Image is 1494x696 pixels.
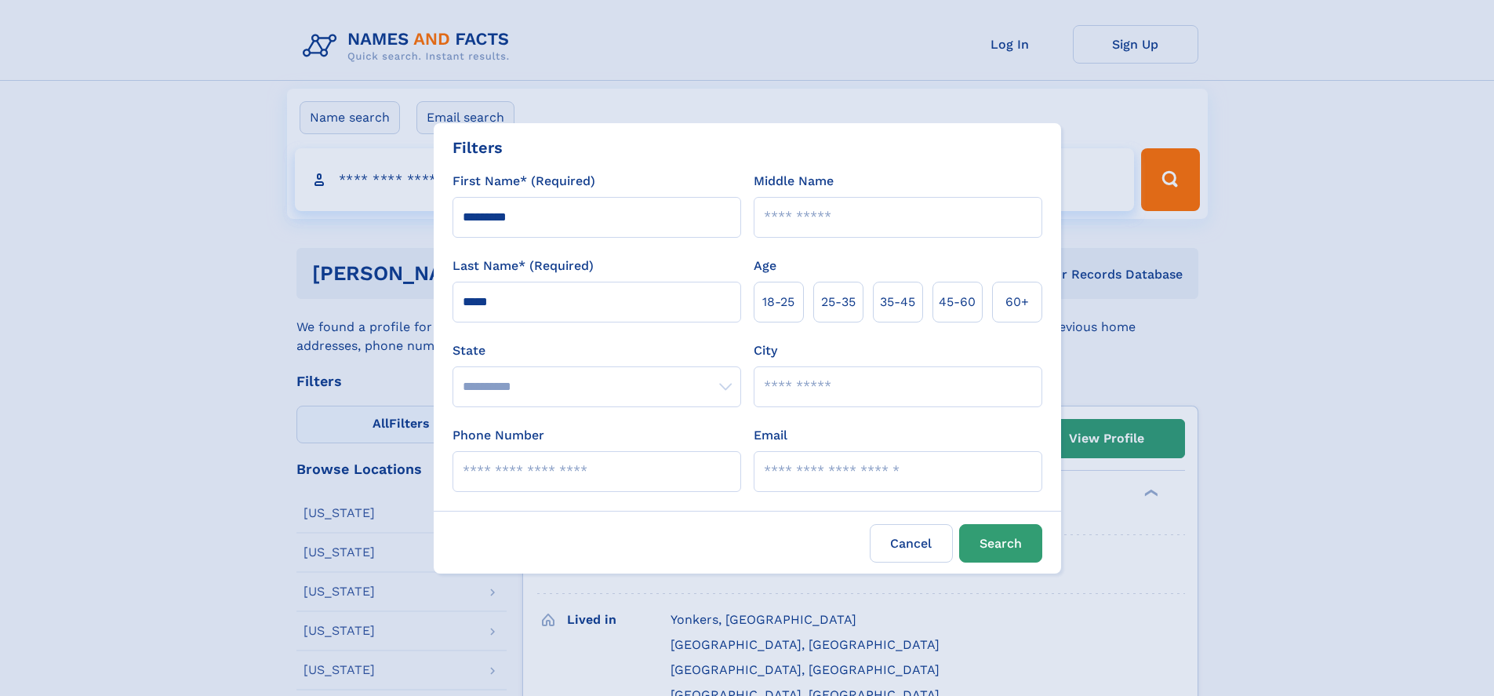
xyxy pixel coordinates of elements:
[453,172,595,191] label: First Name* (Required)
[453,136,503,159] div: Filters
[880,293,915,312] span: 35‑45
[453,257,594,275] label: Last Name* (Required)
[1005,293,1029,312] span: 60+
[754,426,787,445] label: Email
[821,293,856,312] span: 25‑35
[754,257,776,275] label: Age
[939,293,976,312] span: 45‑60
[754,172,834,191] label: Middle Name
[959,524,1042,563] button: Search
[754,341,777,360] label: City
[870,524,953,563] label: Cancel
[762,293,794,312] span: 18‑25
[453,426,544,445] label: Phone Number
[453,341,741,360] label: State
